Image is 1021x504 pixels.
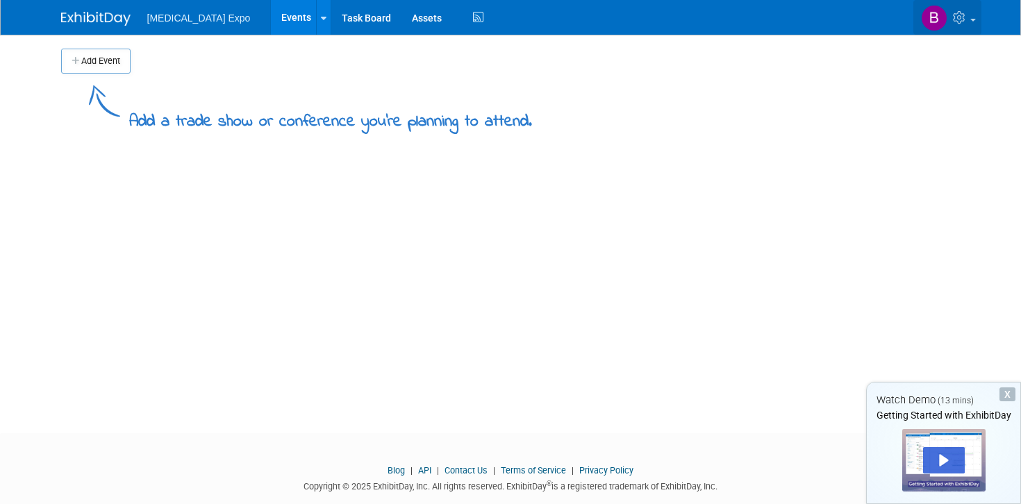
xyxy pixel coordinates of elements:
[418,465,431,476] a: API
[999,387,1015,401] div: Dismiss
[407,465,416,476] span: |
[923,447,965,473] div: Play
[445,465,488,476] a: Contact Us
[433,465,442,476] span: |
[490,465,499,476] span: |
[921,5,947,31] img: Brooke Riley
[547,480,551,487] sup: ®
[938,396,974,405] span: (13 mins)
[867,408,1020,422] div: Getting Started with ExhibitDay
[568,465,577,476] span: |
[579,465,633,476] a: Privacy Policy
[388,465,405,476] a: Blog
[129,100,532,134] div: Add a trade show or conference you're planning to attend.
[501,465,566,476] a: Terms of Service
[61,49,131,74] button: Add Event
[867,393,1020,408] div: Watch Demo
[147,12,251,24] span: [MEDICAL_DATA] Expo
[61,12,131,26] img: ExhibitDay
